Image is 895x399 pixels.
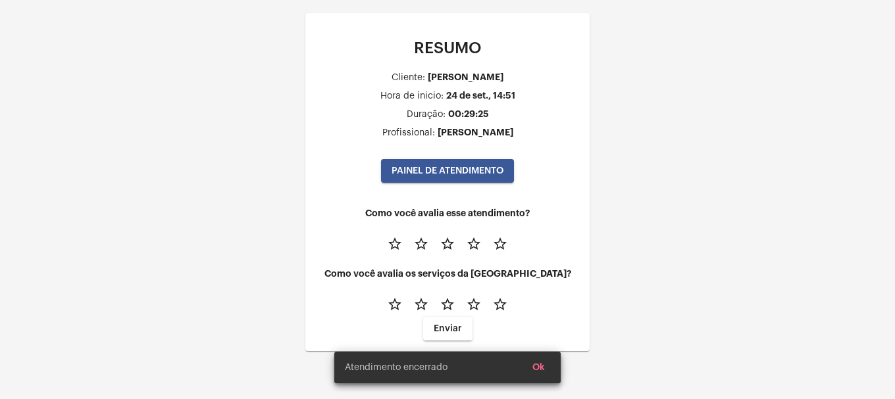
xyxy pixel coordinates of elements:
[345,361,447,374] span: Atendimento encerrado
[492,236,508,252] mat-icon: star_border
[387,296,403,312] mat-icon: star_border
[428,72,503,82] div: [PERSON_NAME]
[440,236,455,252] mat-icon: star_border
[381,159,514,183] button: PAINEL DE ATENDIMENTO
[316,269,579,279] h4: Como você avalia os serviços da [GEOGRAPHIC_DATA]?
[413,236,429,252] mat-icon: star_border
[392,73,425,83] div: Cliente:
[413,296,429,312] mat-icon: star_border
[438,128,513,137] div: [PERSON_NAME]
[440,296,455,312] mat-icon: star_border
[407,110,446,120] div: Duração:
[466,236,482,252] mat-icon: star_border
[316,39,579,57] p: RESUMO
[380,91,444,101] div: Hora de inicio:
[434,324,462,333] span: Enviar
[532,363,545,372] span: Ok
[448,109,489,119] div: 00:29:25
[423,317,473,340] button: Enviar
[466,296,482,312] mat-icon: star_border
[387,236,403,252] mat-icon: star_border
[492,296,508,312] mat-icon: star_border
[316,208,579,218] h4: Como você avalia esse atendimento?
[392,166,503,176] span: PAINEL DE ATENDIMENTO
[446,91,515,101] div: 24 de set., 14:51
[382,128,435,138] div: Profissional:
